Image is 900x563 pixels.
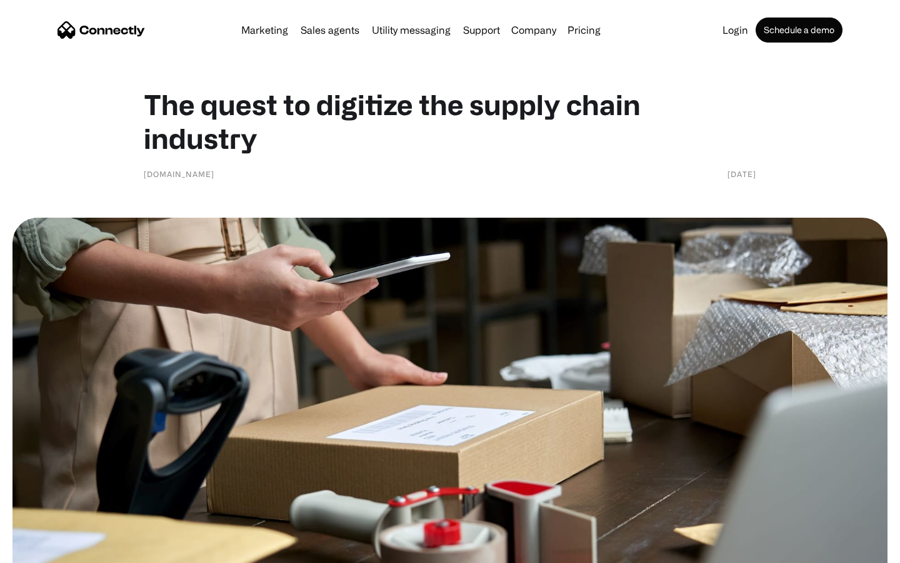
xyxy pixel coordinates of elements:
[511,21,556,39] div: Company
[296,25,364,35] a: Sales agents
[717,25,753,35] a: Login
[25,541,75,559] ul: Language list
[236,25,293,35] a: Marketing
[756,18,842,43] a: Schedule a demo
[562,25,606,35] a: Pricing
[458,25,505,35] a: Support
[727,168,756,180] div: [DATE]
[367,25,456,35] a: Utility messaging
[12,541,75,559] aside: Language selected: English
[144,88,756,155] h1: The quest to digitize the supply chain industry
[144,168,214,180] div: [DOMAIN_NAME]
